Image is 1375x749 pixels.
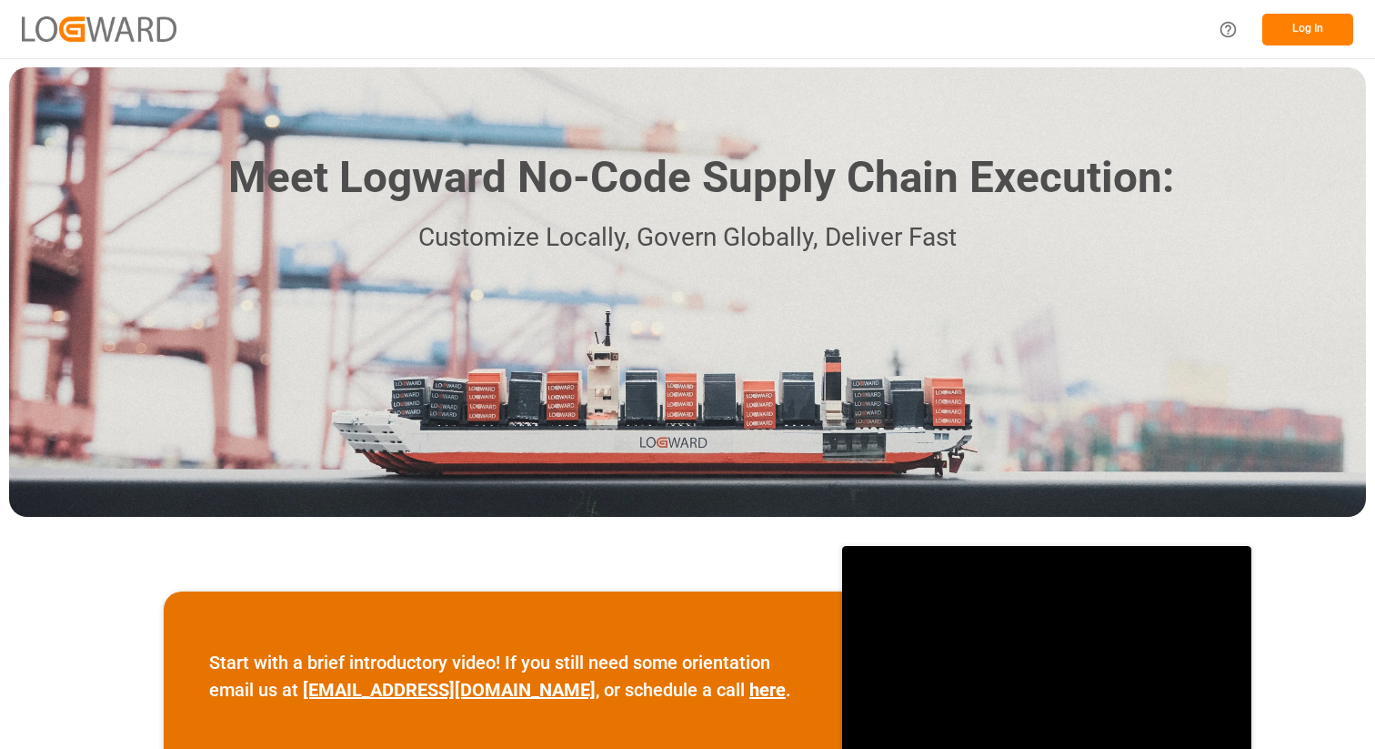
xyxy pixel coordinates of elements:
[209,649,797,703] p: Start with a brief introductory video! If you still need some orientation email us at , or schedu...
[1262,14,1353,46] button: Log In
[228,146,1174,210] h1: Meet Logward No-Code Supply Chain Execution:
[201,218,1174,258] p: Customize Locally, Govern Globally, Deliver Fast
[22,16,176,41] img: Logward_new_orange.png
[1208,9,1249,50] button: Help Center
[749,679,786,701] a: here
[303,679,596,701] a: [EMAIL_ADDRESS][DOMAIN_NAME]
